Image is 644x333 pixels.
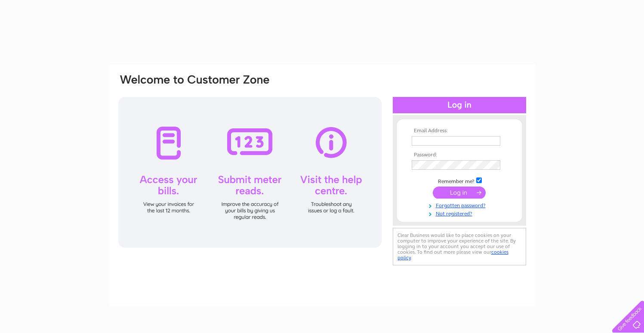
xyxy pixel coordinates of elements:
div: Clear Business would like to place cookies on your computer to improve your experience of the sit... [393,228,526,265]
td: Remember me? [410,176,509,185]
a: Forgotten password? [412,201,509,209]
a: cookies policy [397,249,508,261]
th: Password: [410,152,509,158]
th: Email Address: [410,128,509,134]
input: Submit [433,187,486,199]
a: Not registered? [412,209,509,217]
